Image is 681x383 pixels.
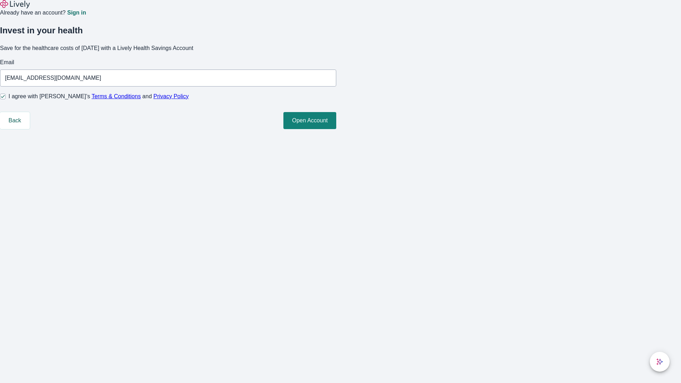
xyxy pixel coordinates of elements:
svg: Lively AI Assistant [656,358,663,365]
a: Terms & Conditions [92,93,141,99]
button: chat [650,352,670,372]
button: Open Account [283,112,336,129]
a: Sign in [67,10,86,16]
span: I agree with [PERSON_NAME]’s and [9,92,189,101]
a: Privacy Policy [154,93,189,99]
